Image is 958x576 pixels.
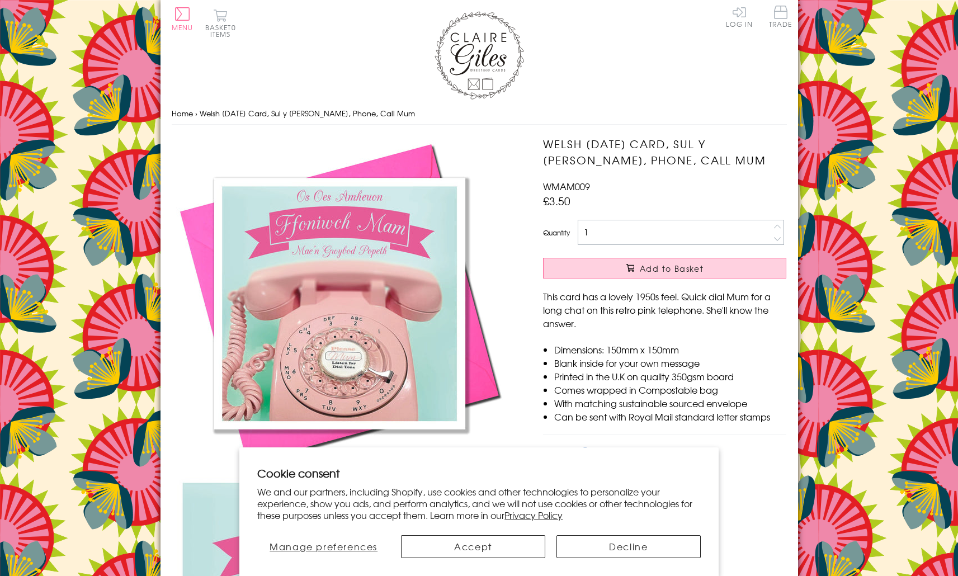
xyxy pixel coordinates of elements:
[769,6,792,30] a: Trade
[172,102,787,125] nav: breadcrumbs
[543,193,570,209] span: £3.50
[257,486,701,521] p: We and our partners, including Shopify, use cookies and other technologies to personalize your ex...
[640,263,704,274] span: Add to Basket
[554,396,786,410] li: With matching sustainable sourced envelope
[504,508,563,522] a: Privacy Policy
[270,540,377,553] span: Manage preferences
[210,22,236,39] span: 0 items
[401,535,545,558] button: Accept
[554,370,786,383] li: Printed in the U.K on quality 350gsm board
[554,410,786,423] li: Can be sent with Royal Mail standard letter stamps
[205,9,236,37] button: Basket0 items
[543,136,786,168] h1: Welsh [DATE] Card, Sul y [PERSON_NAME], Phone, Call Mum
[769,6,792,27] span: Trade
[172,22,194,32] span: Menu
[543,258,786,278] button: Add to Basket
[257,465,701,481] h2: Cookie consent
[556,535,701,558] button: Decline
[172,136,507,471] img: Welsh Mother's Day Card, Sul y Mamau Hapus, Phone, Call Mum
[543,290,786,330] p: This card has a lovely 1950s feel. Quick dial Mum for a long chat on this retro pink telephone. S...
[554,356,786,370] li: Blank inside for your own message
[726,6,753,27] a: Log In
[195,108,197,119] span: ›
[554,383,786,396] li: Comes wrapped in Compostable bag
[172,7,194,31] button: Menu
[554,343,786,356] li: Dimensions: 150mm x 150mm
[172,108,193,119] a: Home
[200,108,415,119] span: Welsh [DATE] Card, Sul y [PERSON_NAME], Phone, Call Mum
[543,228,570,238] label: Quantity
[543,180,590,193] span: WMAM009
[435,11,524,100] img: Claire Giles Greetings Cards
[257,535,390,558] button: Manage preferences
